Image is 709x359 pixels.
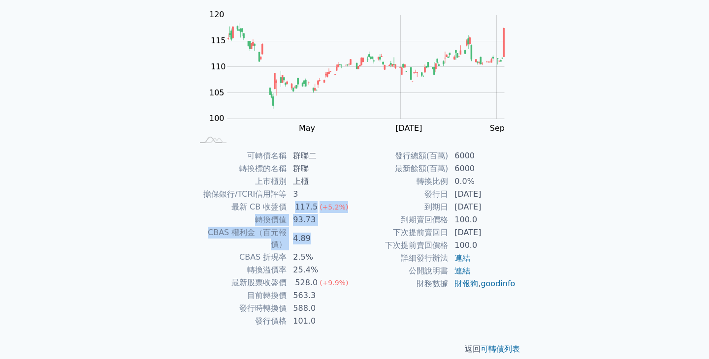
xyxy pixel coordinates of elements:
td: [DATE] [449,226,516,239]
td: 發行日 [354,188,449,201]
td: 588.0 [287,302,354,315]
td: 到期賣回價格 [354,213,449,226]
tspan: Sep [490,123,505,133]
td: 詳細發行辦法 [354,252,449,265]
td: 上櫃 [287,175,354,188]
a: goodinfo [481,279,515,288]
td: 100.0 [449,239,516,252]
td: [DATE] [449,201,516,213]
td: 6000 [449,162,516,175]
tspan: May [299,123,315,133]
tspan: [DATE] [395,123,422,133]
tspan: 110 [211,62,226,71]
td: 上市櫃別 [193,175,287,188]
a: 可轉債列表 [481,344,520,354]
td: 公開說明書 [354,265,449,277]
td: 101.0 [287,315,354,328]
td: 25.4% [287,264,354,276]
td: 2.5% [287,251,354,264]
td: CBAS 權利金（百元報價） [193,226,287,251]
tspan: 100 [209,114,225,123]
td: 563.3 [287,289,354,302]
td: 群聯二 [287,150,354,162]
td: , [449,277,516,290]
td: 下次提前賣回價格 [354,239,449,252]
td: 轉換標的名稱 [193,162,287,175]
td: CBAS 折現率 [193,251,287,264]
a: 連結 [454,253,470,263]
td: 可轉債名稱 [193,150,287,162]
td: 4.89 [287,226,354,251]
td: 轉換價值 [193,213,287,226]
div: 117.5 [293,201,320,213]
td: 最新 CB 收盤價 [193,201,287,213]
g: Chart [204,10,519,133]
td: 到期日 [354,201,449,213]
td: [DATE] [449,188,516,201]
td: 最新股票收盤價 [193,276,287,289]
span: (+9.9%) [320,279,348,287]
tspan: 120 [209,10,225,19]
span: (+5.2%) [320,203,348,211]
a: 財報狗 [454,279,478,288]
td: 0.0% [449,175,516,188]
tspan: 105 [209,88,225,97]
tspan: 115 [211,36,226,45]
p: 返回 [181,343,528,355]
td: 轉換比例 [354,175,449,188]
td: 93.73 [287,213,354,226]
td: 發行時轉換價 [193,302,287,315]
td: 發行價格 [193,315,287,328]
div: 528.0 [293,277,320,289]
a: 連結 [454,266,470,275]
td: 最新餘額(百萬) [354,162,449,175]
td: 3 [287,188,354,201]
td: 財務數據 [354,277,449,290]
td: 100.0 [449,213,516,226]
td: 群聯 [287,162,354,175]
td: 下次提前賣回日 [354,226,449,239]
td: 6000 [449,150,516,162]
td: 轉換溢價率 [193,264,287,276]
td: 擔保銀行/TCRI信用評等 [193,188,287,201]
td: 發行總額(百萬) [354,150,449,162]
td: 目前轉換價 [193,289,287,302]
